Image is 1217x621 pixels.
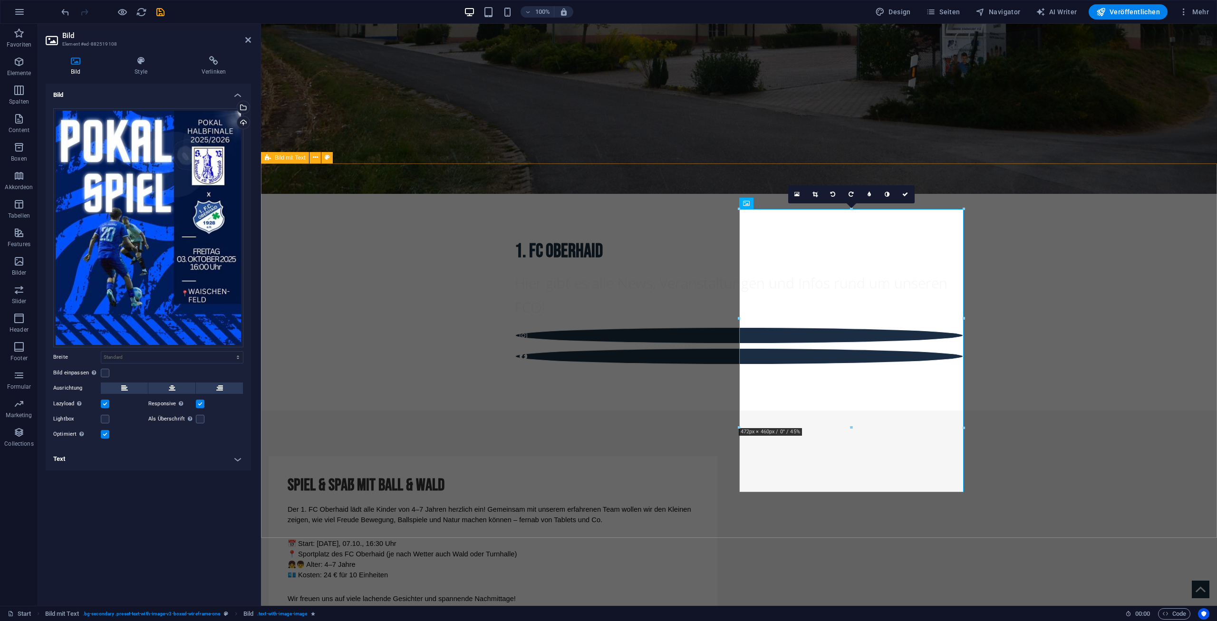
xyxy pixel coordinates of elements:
[83,608,221,620] span: . bg-secondary .preset-text-with-image-v3-boxed-wireframe-one
[155,6,166,18] button: save
[1179,7,1209,17] span: Mehr
[62,40,232,48] h3: Element #ed-882519108
[254,216,342,239] span: 1. FC Oberhaid
[135,6,147,18] button: reload
[1142,610,1143,617] span: :
[871,4,915,19] button: Design
[1125,608,1150,620] h6: Session-Zeit
[7,41,31,48] p: Favoriten
[875,7,911,17] span: Design
[53,429,101,440] label: Optimiert
[59,6,71,18] button: undo
[535,6,550,18] h6: 100%
[521,6,554,18] button: 100%
[972,4,1024,19] button: Navigator
[871,4,915,19] div: Design (Strg+Alt+Y)
[53,398,101,410] label: Lazyload
[148,398,196,410] label: Responsive
[45,608,79,620] span: Klick zum Auswählen. Doppelklick zum Bearbeiten
[46,448,251,470] h4: Text
[148,413,196,425] label: Als Überschrift
[897,185,915,203] a: Bestätigen ( Strg ⏎ )
[60,7,71,18] i: Rückgängig: Bild ändern (Strg+Z)
[1135,608,1150,620] span: 00 00
[5,183,33,191] p: Akkordeon
[53,108,243,347] div: Pokalspiel03.10-BPKZdzoBvzWedfGKGdOtZQ.jpg
[116,6,128,18] button: Klicke hier, um den Vorschau-Modus zu verlassen
[11,155,27,162] p: Boxen
[1175,4,1213,19] button: Mehr
[560,8,568,16] i: Bei Größenänderung Zoomstufe automatisch an das gewählte Gerät anpassen.
[7,383,31,391] p: Formular
[842,185,860,203] a: 90° rechts drehen
[12,297,27,305] p: Slider
[62,31,251,40] h2: Bild
[9,126,29,134] p: Content
[788,185,806,203] a: Wähle aus deinen Dateien, Stockfotos oder lade Dateien hoch
[12,269,27,277] p: Bilder
[257,608,307,620] span: . text-with-image-image
[136,7,147,18] i: Seite neu laden
[45,608,316,620] nav: breadcrumb
[53,382,101,394] label: Ausrichtung
[879,185,897,203] a: Graustufen
[53,413,101,425] label: Lightbox
[275,155,305,161] span: Bild mit Text
[976,7,1021,17] span: Navigator
[1089,4,1168,19] button: Veröffentlichen
[926,7,960,17] span: Seiten
[8,240,30,248] p: Features
[4,440,33,448] p: Collections
[46,84,251,101] h4: Bild
[7,69,31,77] p: Elemente
[922,4,964,19] button: Seiten
[53,354,101,360] label: Breite
[176,56,251,76] h4: Verlinken
[1032,4,1081,19] button: AI Writer
[10,354,28,362] p: Footer
[311,611,315,616] i: Element enthält eine Animation
[53,367,101,379] label: Bild einpassen
[806,185,824,203] a: Ausschneide-Modus
[8,212,30,220] p: Tabellen
[109,56,176,76] h4: Style
[1162,608,1186,620] span: Code
[6,411,32,419] p: Marketing
[10,326,29,334] p: Header
[155,7,166,18] i: Save (Ctrl+S)
[8,608,31,620] a: Klick, um Auswahl aufzuheben. Doppelklick öffnet Seitenverwaltung
[1096,7,1160,17] span: Veröffentlichen
[824,185,842,203] a: 90° links drehen
[224,611,228,616] i: Dieses Element ist ein anpassbares Preset
[1036,7,1077,17] span: AI Writer
[9,98,29,105] p: Spalten
[243,608,253,620] span: Klick zum Auswählen. Doppelklick zum Bearbeiten
[1198,608,1209,620] button: Usercentrics
[46,56,109,76] h4: Bild
[860,185,879,203] a: Weichzeichnen
[1158,608,1190,620] button: Code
